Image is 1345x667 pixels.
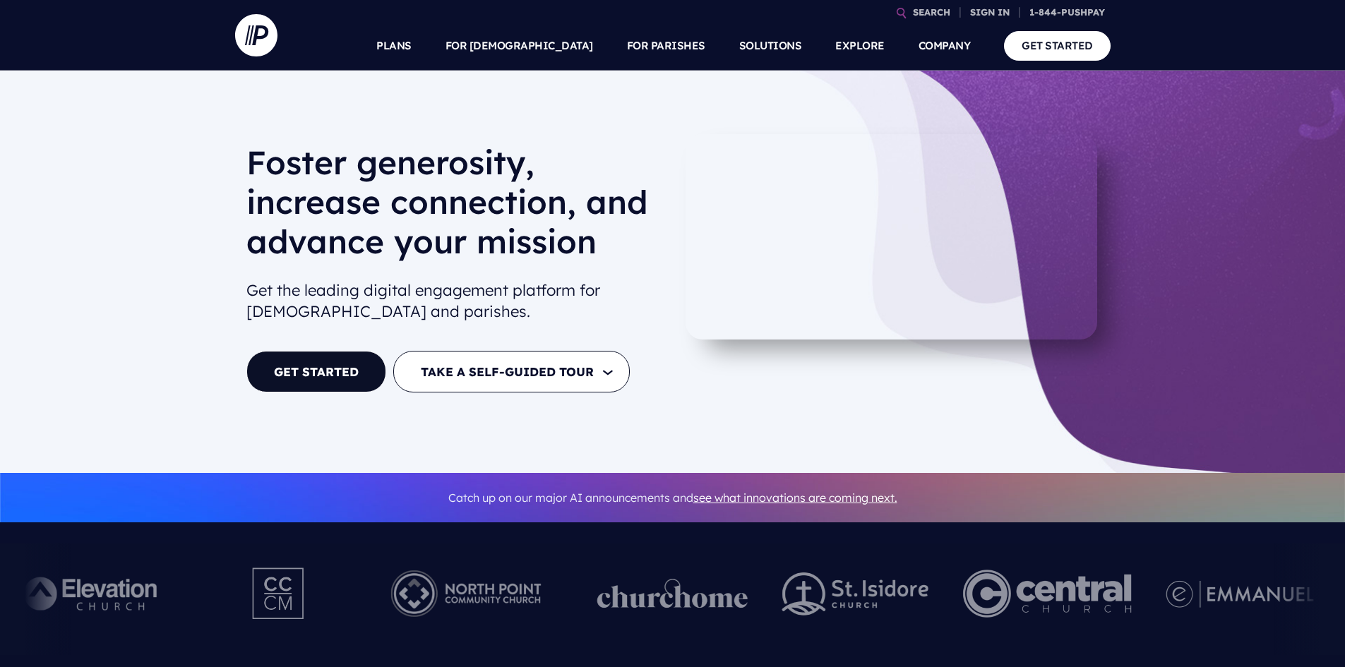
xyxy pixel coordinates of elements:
a: COMPANY [919,21,971,71]
img: Pushpay_Logo__CCM [223,555,335,632]
a: EXPLORE [835,21,885,71]
a: see what innovations are coming next. [693,491,897,505]
a: SOLUTIONS [739,21,802,71]
a: FOR [DEMOGRAPHIC_DATA] [446,21,593,71]
p: Catch up on our major AI announcements and [246,482,1099,514]
img: pp_logos_1 [597,579,748,608]
a: PLANS [376,21,412,71]
h2: Get the leading digital engagement platform for [DEMOGRAPHIC_DATA] and parishes. [246,274,662,329]
h1: Foster generosity, increase connection, and advance your mission [246,143,662,272]
img: Pushpay_Logo__NorthPoint [369,555,563,632]
a: GET STARTED [1004,31,1111,60]
img: Central Church Henderson NV [963,555,1132,632]
a: FOR PARISHES [627,21,705,71]
button: TAKE A SELF-GUIDED TOUR [393,351,630,392]
img: pp_logos_2 [782,572,929,615]
a: GET STARTED [246,351,386,392]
